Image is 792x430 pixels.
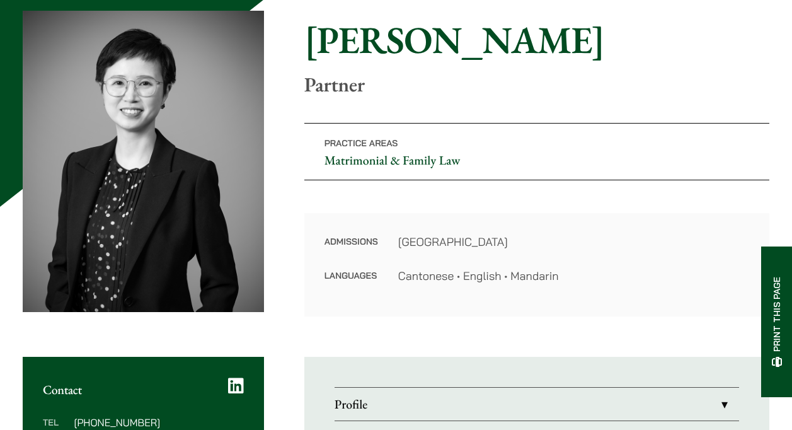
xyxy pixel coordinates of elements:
[398,233,749,250] dd: [GEOGRAPHIC_DATA]
[324,233,378,267] dt: Admissions
[228,377,244,395] a: LinkedIn
[43,382,244,397] h2: Contact
[74,417,243,427] dd: [PHONE_NUMBER]
[304,73,769,96] p: Partner
[324,152,461,168] a: Matrimonial & Family Law
[324,267,378,284] dt: Languages
[335,388,739,421] a: Profile
[304,17,769,62] h1: [PERSON_NAME]
[324,137,398,149] span: Practice Areas
[398,267,749,284] dd: Cantonese • English • Mandarin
